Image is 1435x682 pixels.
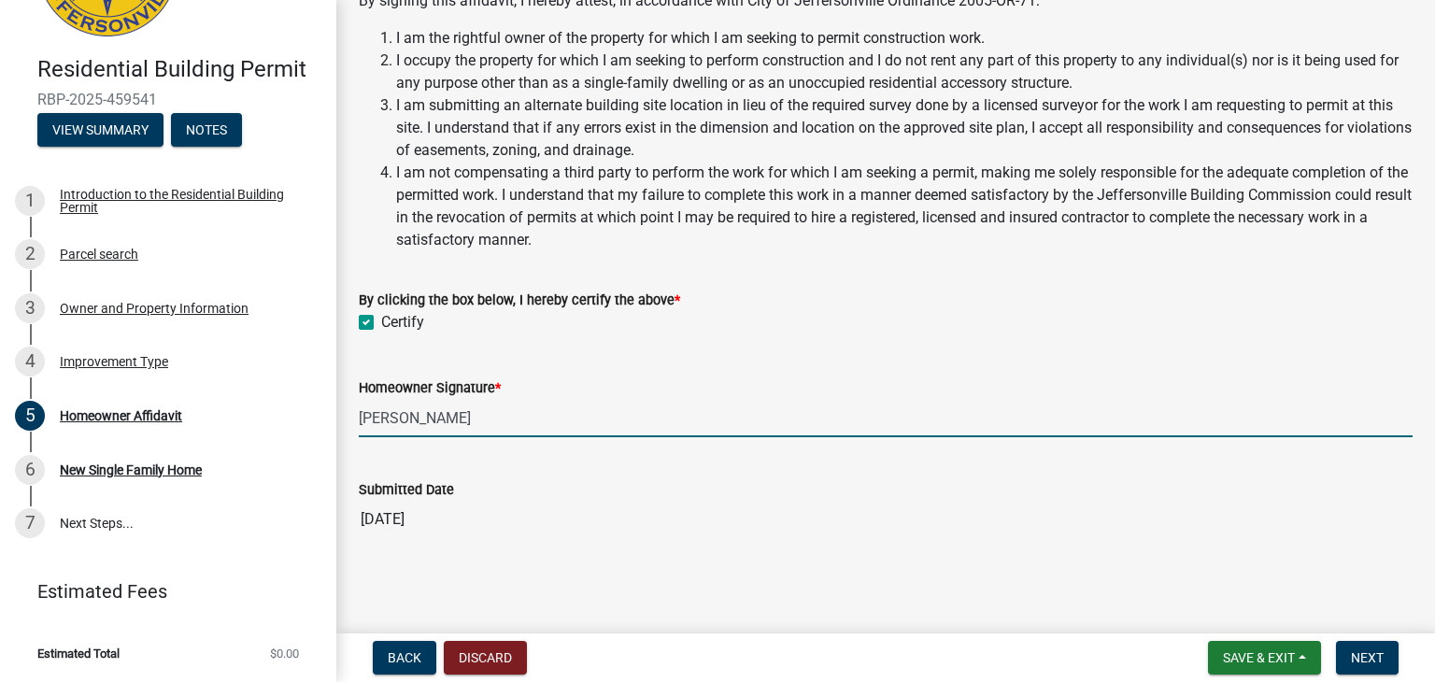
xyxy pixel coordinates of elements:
[37,123,163,138] wm-modal-confirm: Summary
[396,162,1413,251] li: I am not compensating a third party to perform the work for which I am seeking a permit, making m...
[37,113,163,147] button: View Summary
[15,455,45,485] div: 6
[270,647,299,660] span: $0.00
[1351,650,1384,665] span: Next
[373,641,436,675] button: Back
[1336,641,1399,675] button: Next
[60,188,306,214] div: Introduction to the Residential Building Permit
[15,347,45,377] div: 4
[37,56,321,83] h4: Residential Building Permit
[15,239,45,269] div: 2
[15,573,306,610] a: Estimated Fees
[381,311,424,334] label: Certify
[60,248,138,261] div: Parcel search
[444,641,527,675] button: Discard
[1223,650,1295,665] span: Save & Exit
[359,382,501,395] label: Homeowner Signature
[1208,641,1321,675] button: Save & Exit
[359,294,680,307] label: By clicking the box below, I hereby certify the above
[37,647,120,660] span: Estimated Total
[388,650,421,665] span: Back
[60,409,182,422] div: Homeowner Affidavit
[396,50,1413,94] li: I occupy the property for which I am seeking to perform construction and I do not rent any part o...
[396,94,1413,162] li: I am submitting an alternate building site location in lieu of the required survey done by a lice...
[171,113,242,147] button: Notes
[15,293,45,323] div: 3
[171,123,242,138] wm-modal-confirm: Notes
[15,401,45,431] div: 5
[396,27,1413,50] li: I am the rightful owner of the property for which I am seeking to permit construction work.
[15,508,45,538] div: 7
[37,91,299,108] span: RBP-2025-459541
[60,463,202,476] div: New Single Family Home
[15,186,45,216] div: 1
[60,302,249,315] div: Owner and Property Information
[60,355,168,368] div: Improvement Type
[359,484,454,497] label: Submitted Date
